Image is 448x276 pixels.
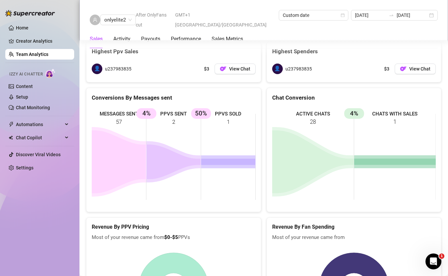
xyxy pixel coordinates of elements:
[341,13,345,17] span: calendar
[16,152,61,157] a: Discover Viral Videos
[215,64,256,74] button: OFView Chat
[283,10,344,20] span: Custom date
[16,36,69,46] a: Creator Analytics
[212,35,243,43] div: Sales Metrics
[400,66,407,72] img: OF
[229,66,250,71] span: View Chat
[16,132,63,143] span: Chat Copilot
[16,119,63,130] span: Automations
[16,94,28,100] a: Setup
[90,35,103,43] div: Sales
[92,223,256,231] h5: Revenue By PPV Pricing
[285,65,312,72] span: u237983835
[9,122,14,127] span: thunderbolt
[409,66,430,71] span: View Chat
[16,165,33,170] a: Settings
[141,35,160,43] div: Payouts
[104,15,132,25] span: onlyelite2
[113,35,130,43] div: Activity
[5,10,55,17] img: logo-BBDzfeDw.svg
[16,84,33,89] a: Content
[16,52,48,57] a: Team Analytics
[16,25,28,30] a: Home
[9,71,43,77] span: Izzy AI Chatter
[355,12,386,19] input: Start date
[92,64,102,74] span: 👤
[395,64,436,74] button: OFView Chat
[136,10,171,30] span: After OnlyFans cut
[389,13,394,18] span: swap-right
[92,234,256,242] span: Most of your revenue came from PPVs
[439,253,444,259] span: 1
[9,135,13,140] img: Chat Copilot
[272,47,436,56] div: Highest Spenders
[272,64,283,74] span: 👤
[92,47,256,56] div: Highest Ppv Sales
[425,253,441,269] iframe: Intercom live chat
[175,10,274,30] span: GMT+1 [GEOGRAPHIC_DATA]/[GEOGRAPHIC_DATA]
[93,18,97,22] span: user
[272,93,436,102] div: Chat Conversion
[272,234,436,242] span: Most of your revenue came from
[105,65,131,72] span: u237983835
[164,234,178,240] b: $0-$5
[204,65,209,72] span: $3
[272,223,436,231] h5: Revenue By Fan Spending
[384,65,389,72] span: $3
[171,35,201,43] div: Performance
[16,105,50,110] a: Chat Monitoring
[397,12,428,19] input: End date
[389,13,394,18] span: to
[220,66,226,72] img: OF
[92,93,256,102] div: Conversions By Messages sent
[45,69,56,78] img: AI Chatter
